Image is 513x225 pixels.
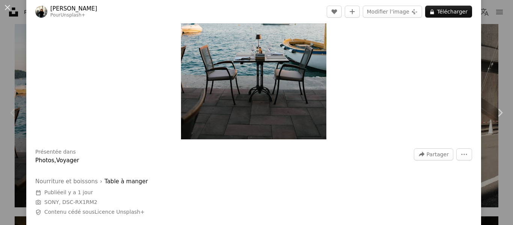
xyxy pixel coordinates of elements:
[363,6,422,18] button: Modifier l’image
[35,6,47,18] img: Accéder au profil de Giulia Squillace
[54,157,56,164] span: ,
[35,148,76,156] h3: Présentée dans
[345,6,360,18] button: Ajouter à la collection
[44,189,93,195] span: Publiée
[414,148,453,160] button: Partager cette image
[50,5,97,12] a: [PERSON_NAME]
[44,199,97,206] button: SONY, DSC-RX1RM2
[104,177,148,186] a: Table à manger
[327,6,342,18] button: J’aime
[35,157,54,164] a: Photos
[425,6,472,18] button: Télécharger
[35,177,98,186] a: Nourriture et boissons
[427,149,449,160] span: Partager
[63,189,93,195] time: 26 août 2025 à 12:00:17 UTC+3
[35,177,261,186] div: ›
[95,209,145,215] a: Licence Unsplash+
[456,148,472,160] button: Plus d’actions
[44,208,145,216] span: Contenu cédé sous
[60,12,85,18] a: Unsplash+
[56,157,79,164] a: Voyager
[487,77,513,149] a: Suivant
[50,12,97,18] div: Pour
